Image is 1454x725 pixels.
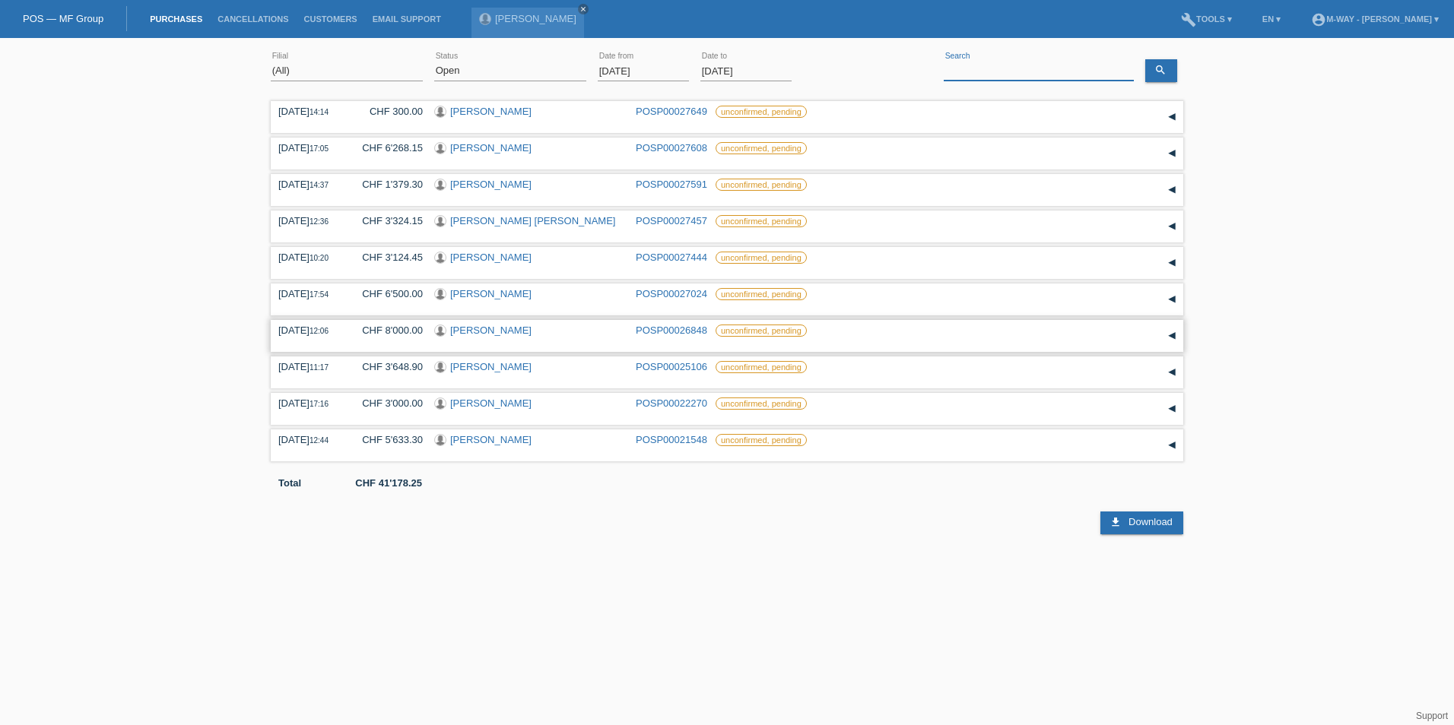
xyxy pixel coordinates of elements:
div: [DATE] [278,142,339,154]
a: [PERSON_NAME] [450,288,532,299]
a: POSP00021548 [636,434,707,445]
a: [PERSON_NAME] [450,434,532,445]
span: 12:36 [310,217,329,226]
a: POSP00026848 [636,325,707,336]
a: [PERSON_NAME] [450,142,532,154]
label: unconfirmed, pending [716,142,807,154]
span: 14:14 [310,108,329,116]
label: unconfirmed, pending [716,288,807,300]
a: account_circlem-way - [PERSON_NAME] ▾ [1303,14,1446,24]
a: buildTools ▾ [1173,14,1240,24]
label: unconfirmed, pending [716,325,807,337]
div: [DATE] [278,325,339,336]
span: 10:20 [310,254,329,262]
a: [PERSON_NAME] [495,13,576,24]
div: CHF 1'379.30 [351,179,423,190]
div: expand/collapse [1160,179,1183,201]
i: build [1181,12,1196,27]
span: 17:54 [310,290,329,299]
a: POSP00027457 [636,215,707,226]
label: unconfirmed, pending [716,361,807,373]
i: account_circle [1311,12,1326,27]
div: expand/collapse [1160,215,1183,238]
label: unconfirmed, pending [716,215,807,227]
div: CHF 5'633.30 [351,434,423,445]
div: CHF 6'500.00 [351,288,423,299]
span: 12:06 [310,327,329,335]
div: [DATE] [278,397,339,409]
span: 17:05 [310,144,329,153]
span: 14:37 [310,181,329,189]
label: unconfirmed, pending [716,252,807,264]
b: Total [278,477,301,489]
span: 17:16 [310,400,329,408]
div: expand/collapse [1160,397,1183,420]
a: Customers [297,14,365,24]
div: expand/collapse [1160,325,1183,347]
a: [PERSON_NAME] [450,397,532,409]
i: download [1110,516,1122,528]
a: POSP00022270 [636,397,707,409]
div: CHF 8'000.00 [351,325,423,336]
div: expand/collapse [1160,106,1183,128]
a: [PERSON_NAME] [450,106,532,117]
a: search [1145,59,1177,82]
a: POSP00027444 [636,252,707,263]
div: CHF 300.00 [351,106,423,117]
div: [DATE] [278,179,339,190]
div: [DATE] [278,288,339,299]
label: unconfirmed, pending [716,397,807,410]
div: [DATE] [278,252,339,263]
b: CHF 41'178.25 [355,477,422,489]
i: close [579,5,587,13]
div: expand/collapse [1160,434,1183,457]
div: CHF 3'000.00 [351,397,423,409]
a: POSP00025106 [636,361,707,372]
span: Download [1129,516,1173,527]
label: unconfirmed, pending [716,434,807,446]
a: [PERSON_NAME] [450,179,532,190]
label: unconfirmed, pending [716,179,807,191]
div: expand/collapse [1160,361,1183,384]
a: POSP00027608 [636,142,707,154]
a: Support [1416,711,1448,721]
div: expand/collapse [1160,142,1183,165]
i: search [1154,64,1167,76]
div: [DATE] [278,434,339,445]
a: POSP00027591 [636,179,707,190]
div: expand/collapse [1160,288,1183,311]
span: 11:17 [310,363,329,372]
a: download Download [1100,511,1183,534]
a: Email Support [365,14,449,24]
a: POSP00027649 [636,106,707,117]
a: [PERSON_NAME] [450,252,532,263]
a: close [578,4,589,14]
a: POSP00027024 [636,288,707,299]
a: POS — MF Group [23,13,103,24]
div: CHF 3'648.90 [351,361,423,372]
a: [PERSON_NAME] [PERSON_NAME] [450,215,615,226]
a: EN ▾ [1255,14,1288,24]
a: [PERSON_NAME] [450,361,532,372]
span: 12:44 [310,436,329,445]
div: [DATE] [278,361,339,372]
div: CHF 3'124.45 [351,252,423,263]
div: expand/collapse [1160,252,1183,274]
a: Purchases [142,14,210,24]
div: [DATE] [278,106,339,117]
div: CHF 6'268.15 [351,142,423,154]
div: CHF 3'324.15 [351,215,423,226]
label: unconfirmed, pending [716,106,807,118]
a: [PERSON_NAME] [450,325,532,336]
a: Cancellations [210,14,296,24]
div: [DATE] [278,215,339,226]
